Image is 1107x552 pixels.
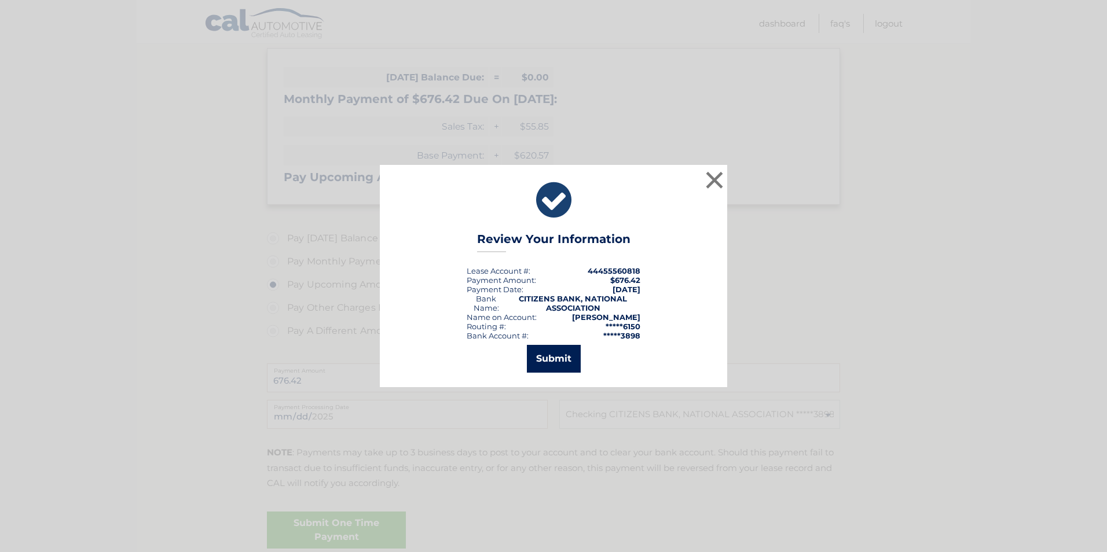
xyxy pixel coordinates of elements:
[519,294,627,312] strong: CITIZENS BANK, NATIONAL ASSOCIATION
[610,275,640,285] span: $676.42
[467,322,506,331] div: Routing #:
[467,275,536,285] div: Payment Amount:
[467,266,530,275] div: Lease Account #:
[467,294,505,312] div: Bank Name:
[572,312,640,322] strong: [PERSON_NAME]
[477,232,631,252] h3: Review Your Information
[588,266,640,275] strong: 44455560818
[467,331,529,340] div: Bank Account #:
[703,168,726,192] button: ×
[467,285,523,294] div: :
[467,312,537,322] div: Name on Account:
[467,285,522,294] span: Payment Date
[613,285,640,294] span: [DATE]
[527,345,581,373] button: Submit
